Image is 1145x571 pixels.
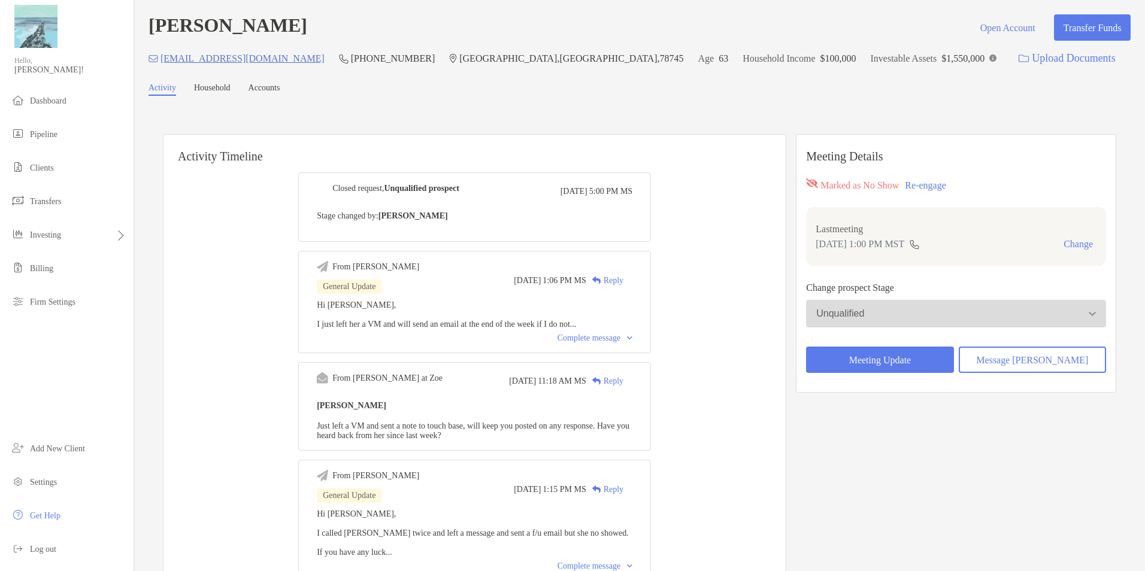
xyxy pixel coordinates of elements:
[30,230,61,239] span: Investing
[11,126,25,141] img: pipeline icon
[317,401,386,410] b: [PERSON_NAME]
[543,485,586,494] span: 1:15 PM MS
[586,483,623,496] div: Reply
[806,300,1106,327] button: Unqualified
[249,83,280,96] a: Accounts
[592,277,601,284] img: Reply icon
[30,96,66,105] span: Dashboard
[806,280,1106,295] p: Change prospect Stage
[627,564,632,568] img: Chevron icon
[719,51,728,66] p: 63
[30,130,57,139] span: Pipeline
[449,54,457,63] img: Location Icon
[627,336,632,340] img: Chevron icon
[941,51,985,66] p: $1,550,000
[149,83,176,96] a: Activity
[558,561,632,571] div: Complete message
[30,444,85,453] span: Add New Client
[509,376,536,386] span: [DATE]
[514,276,541,285] span: [DATE]
[816,236,904,251] p: [DATE] 1:00 PM MST
[871,51,937,66] p: Investable Assets
[11,227,25,241] img: investing icon
[317,509,629,557] span: Hi [PERSON_NAME], I called [PERSON_NAME] twice and left a message and sent a f/u email but she no...
[378,211,448,220] b: [PERSON_NAME]
[698,51,714,66] p: Age
[743,51,815,66] p: Household Income
[901,178,949,193] button: Re-engage
[14,5,57,48] img: Zoe Logo
[30,545,56,554] span: Log out
[1011,45,1123,71] a: Upload Documents
[11,508,25,522] img: get-help icon
[538,376,586,386] span: 11:18 AM MS
[30,197,61,206] span: Transfers
[160,51,325,66] p: [EMAIL_ADDRESS][DOMAIN_NAME]
[194,83,231,96] a: Household
[149,55,158,62] img: Email Icon
[317,470,328,481] img: Event icon
[11,93,25,107] img: dashboard icon
[317,300,576,329] span: Hi [PERSON_NAME], I just left her a VM and will send an email at the end of the week if I do not...
[11,474,25,488] img: settings icon
[592,485,601,493] img: Reply icon
[543,276,586,285] span: 1:06 PM MS
[317,280,381,294] div: General Update
[11,441,25,455] img: add_new_client icon
[959,347,1106,373] button: Message [PERSON_NAME]
[558,333,632,343] div: Complete message
[30,297,75,306] span: Firm Settings
[592,377,601,385] img: Reply icon
[332,262,419,272] div: From [PERSON_NAME]
[816,308,864,319] div: Unqualified
[11,193,25,208] img: transfers icon
[351,51,435,66] p: [PHONE_NUMBER]
[586,274,623,287] div: Reply
[11,294,25,308] img: firm-settings icon
[11,160,25,174] img: clients icon
[317,261,328,272] img: Event icon
[1019,54,1029,63] img: button icon
[384,184,459,193] b: Unqualified prospect
[816,221,1096,236] p: Last meeting
[317,488,381,503] div: General Update
[317,208,632,223] p: Stage changed by:
[514,485,541,494] span: [DATE]
[317,183,328,194] img: Event icon
[30,511,60,520] span: Get Help
[459,51,683,66] p: [GEOGRAPHIC_DATA] , [GEOGRAPHIC_DATA] , 78745
[1060,238,1096,250] button: Change
[30,264,53,273] span: Billing
[163,135,786,163] h6: Activity Timeline
[1089,312,1096,316] img: Open dropdown arrow
[317,372,328,384] img: Event icon
[11,541,25,555] img: logout icon
[586,375,623,387] div: Reply
[30,478,57,487] span: Settings
[332,184,459,193] div: Closed request,
[820,178,899,193] p: Marked as No Show
[806,178,818,188] img: red eyr
[339,54,349,63] img: Phone Icon
[589,187,632,196] span: 5:00 PM MS
[11,260,25,275] img: billing icon
[561,187,587,196] span: [DATE]
[806,347,953,373] button: Meeting Update
[149,14,307,41] h4: [PERSON_NAME]
[989,54,996,62] img: Info Icon
[30,163,54,172] span: Clients
[820,51,856,66] p: $100,000
[806,149,1106,164] p: Meeting Details
[1054,14,1131,41] button: Transfer Funds
[317,421,629,440] span: Just left a VM and sent a note to touch base, will keep you posted on any response. Have you hear...
[909,239,920,249] img: communication type
[332,373,443,383] div: From [PERSON_NAME] at Zoe
[971,14,1044,41] button: Open Account
[332,471,419,481] div: From [PERSON_NAME]
[14,65,126,75] span: [PERSON_NAME]!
